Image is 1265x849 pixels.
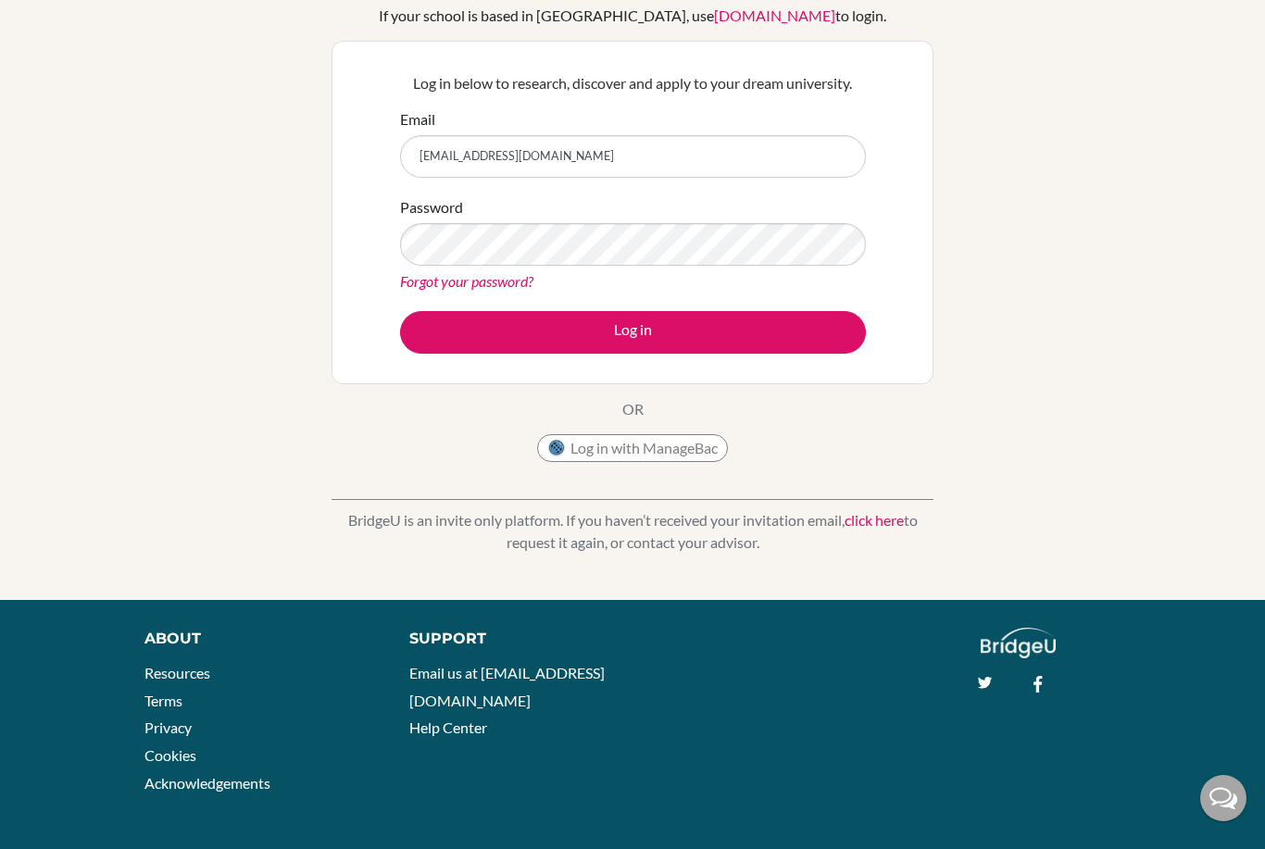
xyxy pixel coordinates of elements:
[44,13,95,30] span: Ayuda
[379,5,886,27] div: If your school is based in [GEOGRAPHIC_DATA], use to login.
[144,664,210,681] a: Resources
[409,628,614,650] div: Support
[144,718,192,736] a: Privacy
[981,628,1056,658] img: logo_white@2x-f4f0deed5e89b7ecb1c2cc34c3e3d731f90f0f143d5ea2071677605dd97b5244.png
[537,434,728,462] button: Log in with ManageBac
[400,72,866,94] p: Log in below to research, discover and apply to your dream university.
[845,511,904,529] a: click here
[714,6,835,24] a: [DOMAIN_NAME]
[400,272,533,290] a: Forgot your password?
[622,398,644,420] p: OR
[144,746,196,764] a: Cookies
[332,509,933,554] p: BridgeU is an invite only platform. If you haven’t received your invitation email, to request it ...
[400,196,463,218] label: Password
[400,311,866,354] button: Log in
[144,692,182,709] a: Terms
[400,108,435,131] label: Email
[144,774,270,792] a: Acknowledgements
[144,628,368,650] div: About
[409,718,487,736] a: Help Center
[409,664,605,709] a: Email us at [EMAIL_ADDRESS][DOMAIN_NAME]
